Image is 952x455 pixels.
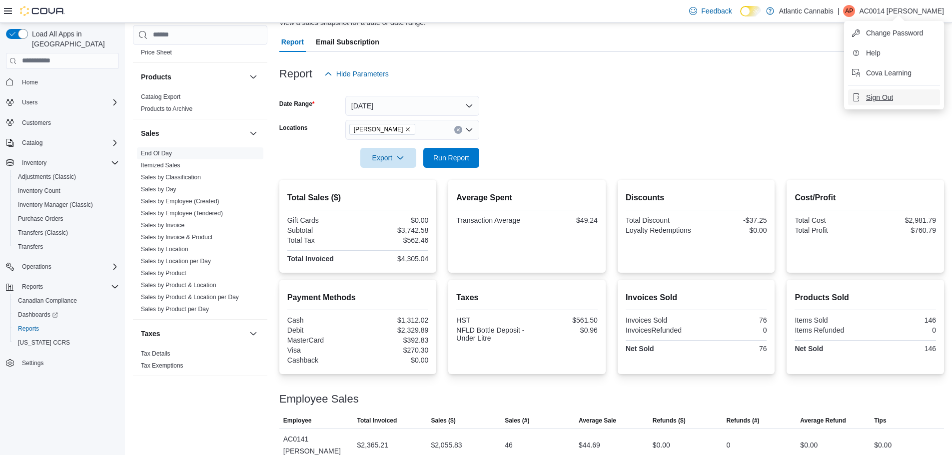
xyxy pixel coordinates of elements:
span: Feedback [701,6,732,16]
a: Inventory Count [14,185,64,197]
span: Sales by Location per Day [141,257,211,265]
div: $0.00 [698,226,767,234]
button: Sign Out [848,89,940,105]
span: Operations [22,263,51,271]
a: End Of Day [141,150,172,157]
span: Users [18,96,119,108]
div: Pricing [133,46,267,62]
button: Operations [2,260,123,274]
div: $561.50 [529,316,598,324]
span: Sales by Product & Location per Day [141,293,239,301]
div: Taxes [133,348,267,376]
label: Locations [279,124,308,132]
div: 46 [505,439,513,451]
a: Transfers [14,241,47,253]
div: $4,305.04 [360,255,428,263]
a: Sales by Product per Day [141,306,209,313]
a: [US_STATE] CCRS [14,337,74,349]
a: Tax Details [141,350,170,357]
div: $2,055.83 [431,439,462,451]
div: $3,742.58 [360,226,428,234]
button: Customers [2,115,123,130]
button: Cova Learning [848,65,940,81]
div: $270.30 [360,346,428,354]
span: Cova Learning [866,68,912,78]
span: Dark Mode [740,16,741,17]
div: Transaction Average [456,216,525,224]
button: Inventory [18,157,50,169]
div: Invoices Sold [626,316,694,324]
button: Help [848,45,940,61]
div: Visa [287,346,356,354]
a: Itemized Sales [141,162,180,169]
span: Refunds (#) [727,417,760,425]
strong: Total Invoiced [287,255,334,263]
div: 0 [698,326,767,334]
span: Sign Out [866,92,893,102]
div: $2,365.21 [357,439,388,451]
a: Customers [18,117,55,129]
span: Report [281,32,304,52]
h3: Employee Sales [279,393,359,405]
span: Total Invoiced [357,417,397,425]
a: Sales by Location [141,246,188,253]
div: $49.24 [529,216,598,224]
button: Users [18,96,41,108]
span: Sales by Invoice & Product [141,233,212,241]
div: $2,981.79 [868,216,936,224]
span: Hide Parameters [336,69,389,79]
div: $44.69 [579,439,600,451]
span: Bay Roberts [349,124,416,135]
button: Taxes [141,329,245,339]
span: Customers [22,119,51,127]
p: Atlantic Cannabis [779,5,834,17]
button: Settings [2,356,123,370]
span: Change Password [866,28,923,38]
button: [DATE] [345,96,479,116]
a: Adjustments (Classic) [14,171,80,183]
h3: Taxes [141,329,160,339]
button: Canadian Compliance [10,294,123,308]
span: Home [18,76,119,88]
span: Purchase Orders [18,215,63,223]
a: Sales by Product & Location [141,282,216,289]
span: Adjustments (Classic) [18,173,76,181]
button: Inventory Manager (Classic) [10,198,123,212]
a: Sales by Invoice [141,222,184,229]
h2: Products Sold [795,292,936,304]
div: $760.79 [868,226,936,234]
h2: Payment Methods [287,292,429,304]
div: $0.00 [653,439,670,451]
span: Sales (#) [505,417,529,425]
div: $562.46 [360,236,428,244]
span: Reports [18,325,39,333]
div: Cash [287,316,356,324]
h2: Cost/Profit [795,192,936,204]
div: $392.83 [360,336,428,344]
span: Sales ($) [431,417,455,425]
span: Email Subscription [316,32,379,52]
button: Export [360,148,416,168]
span: Run Report [433,153,469,163]
div: HST [456,316,525,324]
span: [US_STATE] CCRS [18,339,70,347]
div: 146 [868,345,936,353]
nav: Complex example [6,71,119,397]
button: Clear input [454,126,462,134]
span: Transfers (Classic) [14,227,119,239]
div: 0 [727,439,731,451]
span: Inventory Count [18,187,60,195]
div: 0 [868,326,936,334]
span: Inventory [18,157,119,169]
button: Reports [2,280,123,294]
button: Change Password [848,25,940,41]
div: 76 [698,316,767,324]
button: Hide Parameters [320,64,393,84]
button: Products [247,71,259,83]
div: Total Profit [795,226,863,234]
div: Total Tax [287,236,356,244]
p: | [838,5,840,17]
button: Users [2,95,123,109]
h2: Discounts [626,192,767,204]
span: Itemized Sales [141,161,180,169]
